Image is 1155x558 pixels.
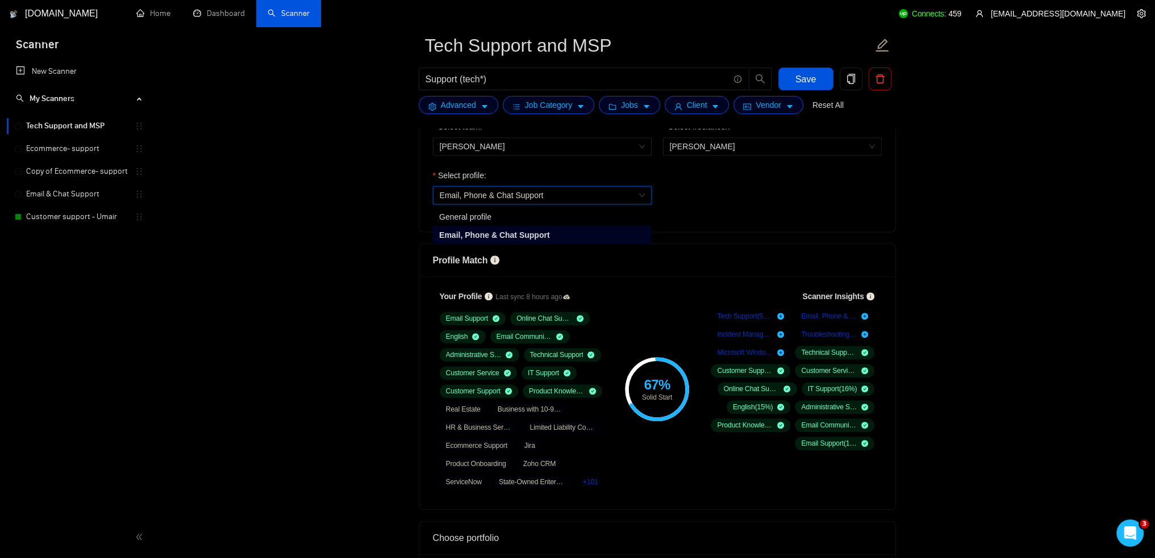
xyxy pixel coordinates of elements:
span: check-circle [493,315,499,322]
li: Email & Chat Support [7,183,152,205]
span: Digi Mason [440,138,645,155]
span: Real Estate [446,405,481,414]
img: logo [10,5,18,23]
div: Solid Start [625,394,689,401]
span: check-circle [861,440,868,447]
span: check-circle [861,385,868,392]
span: Product Onboarding [446,459,506,468]
span: Troubleshooting ( 20 %) [801,330,857,339]
span: State-Owned Enterprise [499,477,566,486]
button: idcardVendorcaret-down [733,96,803,114]
span: setting [428,102,436,111]
span: check-circle [506,351,512,358]
span: check-circle [587,351,594,358]
span: Email, Phone & Chat Support [439,230,549,240]
li: Ecommerce- support [7,137,152,160]
span: delete [869,74,891,84]
li: Customer support - Umair [7,205,152,228]
span: Product Knowledge [529,387,585,396]
button: delete [869,68,891,90]
div: Choose portfolio [433,522,882,554]
a: Tech Support and MSP [26,115,135,137]
span: Product Knowledge ( 13 %) [717,421,773,430]
span: Online Chat Support [516,314,572,323]
span: holder [135,212,144,221]
span: check-circle [777,422,784,429]
span: plus-circle [861,313,868,320]
span: My Scanners [16,94,74,103]
a: Email & Chat Support [26,183,135,205]
span: check-circle [472,333,479,340]
span: caret-down [786,102,794,111]
span: Email Support ( 12 %) [801,439,857,448]
span: Administrative Support [446,350,502,359]
span: idcard [743,102,751,111]
span: Job Category [525,99,572,111]
span: Incident Management ( 21 %) [717,330,773,339]
span: Customer Support [446,387,501,396]
span: check-circle [783,385,790,392]
span: caret-down [481,102,489,111]
a: Reset All [812,99,844,111]
span: check-circle [564,370,570,376]
span: Client [687,99,707,111]
span: My Scanners [30,94,74,103]
span: + 101 [583,477,598,486]
span: Last sync 8 hours ago [495,292,570,303]
span: user [674,102,682,111]
span: plus-circle [777,313,784,320]
span: Email, Phone & Chat Support [440,191,544,200]
button: search [749,68,772,90]
span: Microsoft Windows ( 13 %) [717,348,773,357]
span: Advanced [441,99,476,111]
span: Customer Service [446,368,499,377]
span: Jobs [621,99,638,111]
span: Limited Liability Company [530,423,597,432]
span: user [975,10,983,18]
a: New Scanner [16,60,143,83]
li: New Scanner [7,60,152,83]
span: edit [875,38,890,53]
span: plus-circle [777,349,784,356]
span: Email Communication [497,332,552,341]
span: copy [840,74,862,84]
button: copy [840,68,862,90]
span: Email Communication ( 12 %) [801,421,857,430]
span: check-circle [505,388,512,395]
span: IT Support [528,368,559,377]
button: setting [1132,5,1150,23]
span: holder [135,144,144,153]
span: Select profile: [438,169,486,182]
span: caret-down [643,102,651,111]
span: caret-down [711,102,719,111]
a: searchScanner [268,9,310,18]
span: info-circle [734,75,741,83]
span: English [446,332,468,341]
button: folderJobscaret-down [599,96,660,114]
span: check-circle [777,367,784,374]
span: Ecommerce Support [446,441,507,450]
li: Tech Support and MSP [7,115,152,137]
span: Technical Support [530,350,583,359]
span: check-circle [861,367,868,374]
span: holder [135,167,144,176]
img: upwork-logo.png [899,9,908,18]
span: Online Chat Support ( 19 %) [724,384,779,393]
span: Scanner Insights [802,292,864,300]
span: Profile Match [433,255,488,265]
span: Business with 10-99 Employees [498,405,565,414]
span: Email Support [446,314,488,323]
span: Connects: [912,7,946,20]
span: check-circle [861,349,868,356]
li: Copy of Ecommerce- support [7,160,152,183]
a: homeHome [136,9,170,18]
span: double-left [135,531,147,543]
input: Search Freelance Jobs... [426,72,729,86]
span: check-circle [577,315,583,322]
span: caret-down [577,102,585,111]
div: 67 % [625,378,689,392]
span: Save [795,72,816,86]
span: Email, Phone & Chat Support ( 24 %) [801,312,857,321]
a: setting [1132,9,1150,18]
span: info-circle [485,292,493,300]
